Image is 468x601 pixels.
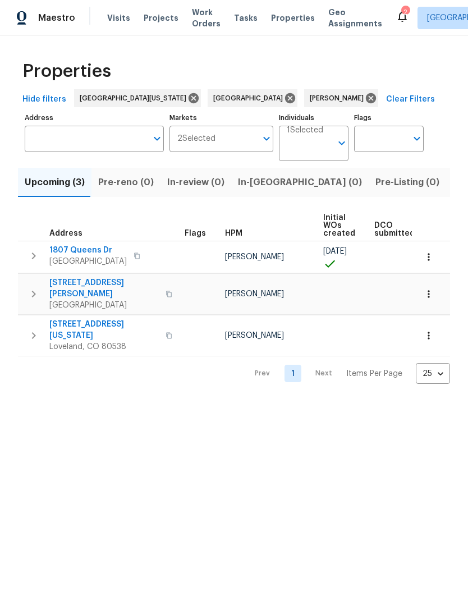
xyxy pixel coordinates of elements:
span: Geo Assignments [328,7,382,29]
label: Individuals [279,114,348,121]
span: Loveland, CO 80538 [49,341,159,352]
span: 1807 Queens Dr [49,245,127,256]
span: [PERSON_NAME] [310,93,368,104]
div: 2 [401,7,409,18]
div: [GEOGRAPHIC_DATA] [208,89,297,107]
span: [GEOGRAPHIC_DATA] [49,256,127,267]
button: Open [409,131,425,146]
span: Projects [144,12,178,24]
span: Visits [107,12,130,24]
label: Flags [354,114,424,121]
span: Properties [271,12,315,24]
span: Tasks [234,14,258,22]
span: Properties [22,66,111,77]
span: [PERSON_NAME] [225,253,284,261]
span: Hide filters [22,93,66,107]
div: [GEOGRAPHIC_DATA][US_STATE] [74,89,201,107]
span: Maestro [38,12,75,24]
span: 2 Selected [177,134,215,144]
span: Initial WOs created [323,214,355,237]
span: [GEOGRAPHIC_DATA] [49,300,159,311]
button: Open [334,135,350,151]
span: [DATE] [323,247,347,255]
label: Address [25,114,164,121]
div: [PERSON_NAME] [304,89,378,107]
span: [PERSON_NAME] [225,332,284,340]
span: [GEOGRAPHIC_DATA] [213,93,287,104]
div: 25 [416,359,450,388]
span: Work Orders [192,7,221,29]
button: Clear Filters [382,89,439,110]
span: [STREET_ADDRESS][PERSON_NAME] [49,277,159,300]
span: In-[GEOGRAPHIC_DATA] (0) [238,175,362,190]
span: In-review (0) [167,175,224,190]
span: [GEOGRAPHIC_DATA][US_STATE] [80,93,191,104]
span: [STREET_ADDRESS][US_STATE] [49,319,159,341]
button: Hide filters [18,89,71,110]
span: Address [49,230,82,237]
button: Open [259,131,274,146]
button: Open [149,131,165,146]
label: Markets [169,114,274,121]
span: Upcoming (3) [25,175,85,190]
p: Items Per Page [346,368,402,379]
nav: Pagination Navigation [244,363,450,384]
span: Flags [185,230,206,237]
span: 1 Selected [287,126,323,135]
span: Pre-Listing (0) [375,175,439,190]
span: Pre-reno (0) [98,175,154,190]
span: [PERSON_NAME] [225,290,284,298]
span: HPM [225,230,242,237]
a: Goto page 1 [285,365,301,382]
span: DCO submitted [374,222,415,237]
span: Clear Filters [386,93,435,107]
